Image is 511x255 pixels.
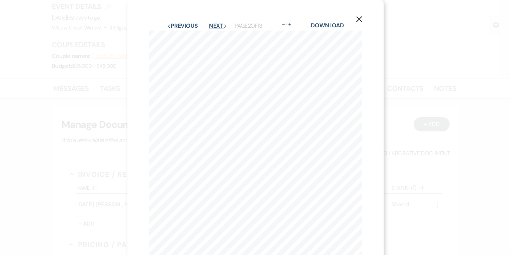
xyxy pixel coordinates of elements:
[167,23,198,29] button: Previous
[311,22,344,29] a: Download
[287,21,293,27] button: +
[235,21,262,31] p: Page 2 of 13
[280,21,286,27] button: -
[209,23,227,29] button: Next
